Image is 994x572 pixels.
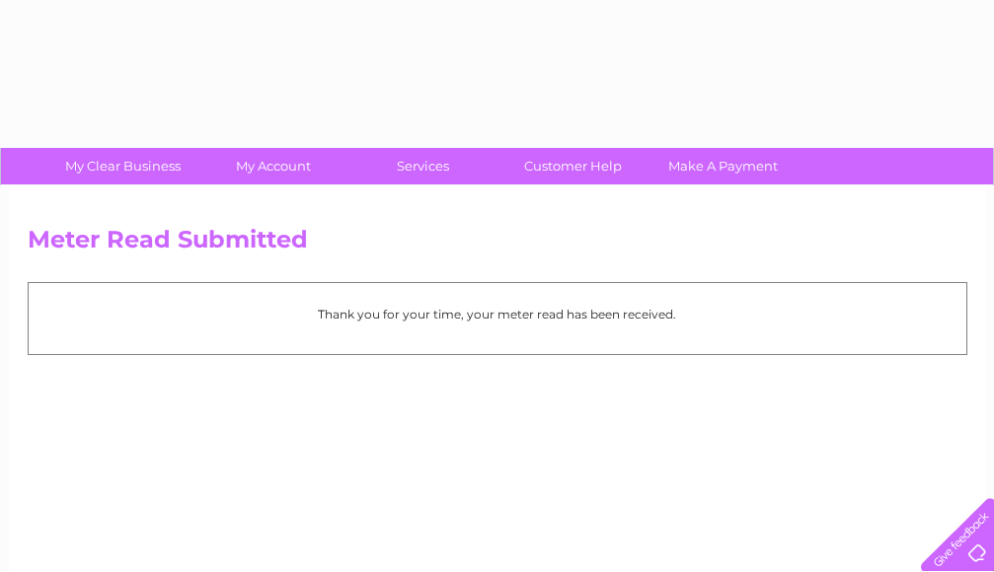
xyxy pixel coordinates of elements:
[191,148,354,184] a: My Account
[28,226,967,263] h2: Meter Read Submitted
[38,305,956,323] p: Thank you for your time, your meter read has been received.
[41,148,204,184] a: My Clear Business
[642,148,804,184] a: Make A Payment
[492,148,654,184] a: Customer Help
[342,148,504,184] a: Services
